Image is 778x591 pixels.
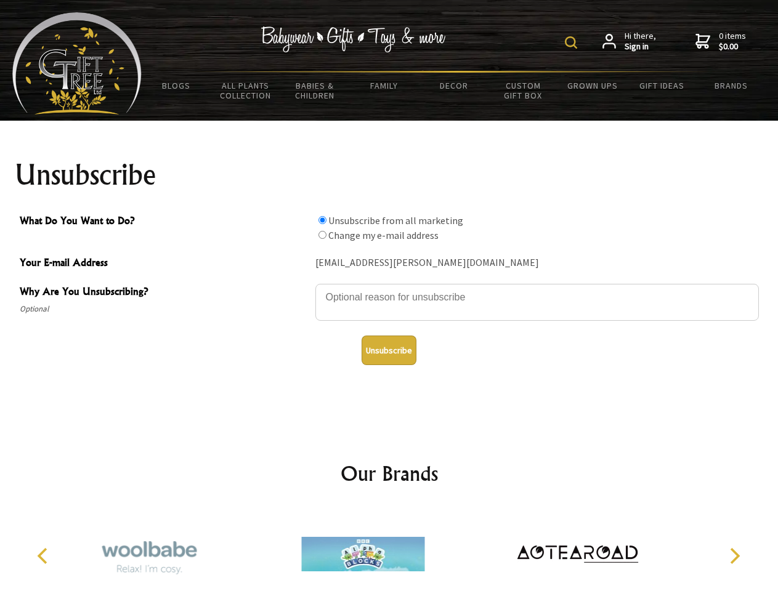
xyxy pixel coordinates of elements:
[25,459,754,488] h2: Our Brands
[142,73,211,98] a: BLOGS
[565,36,577,49] img: product search
[697,73,766,98] a: Brands
[12,12,142,115] img: Babyware - Gifts - Toys and more...
[315,284,759,321] textarea: Why Are You Unsubscribing?
[719,41,746,52] strong: $0.00
[328,214,463,227] label: Unsubscribe from all marketing
[625,41,656,52] strong: Sign in
[20,213,309,231] span: What Do You Want to Do?
[318,216,326,224] input: What Do You Want to Do?
[695,31,746,52] a: 0 items$0.00
[261,26,446,52] img: Babywear - Gifts - Toys & more
[211,73,281,108] a: All Plants Collection
[318,231,326,239] input: What Do You Want to Do?
[488,73,558,108] a: Custom Gift Box
[20,284,309,302] span: Why Are You Unsubscribing?
[20,255,309,273] span: Your E-mail Address
[31,542,58,569] button: Previous
[419,73,488,98] a: Decor
[20,302,309,316] span: Optional
[719,30,746,52] span: 0 items
[328,229,439,241] label: Change my e-mail address
[315,254,759,273] div: [EMAIL_ADDRESS][PERSON_NAME][DOMAIN_NAME]
[721,542,748,569] button: Next
[15,160,764,190] h1: Unsubscribe
[280,73,350,108] a: Babies & Children
[350,73,419,98] a: Family
[362,336,416,365] button: Unsubscribe
[627,73,697,98] a: Gift Ideas
[602,31,656,52] a: Hi there,Sign in
[625,31,656,52] span: Hi there,
[557,73,627,98] a: Grown Ups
